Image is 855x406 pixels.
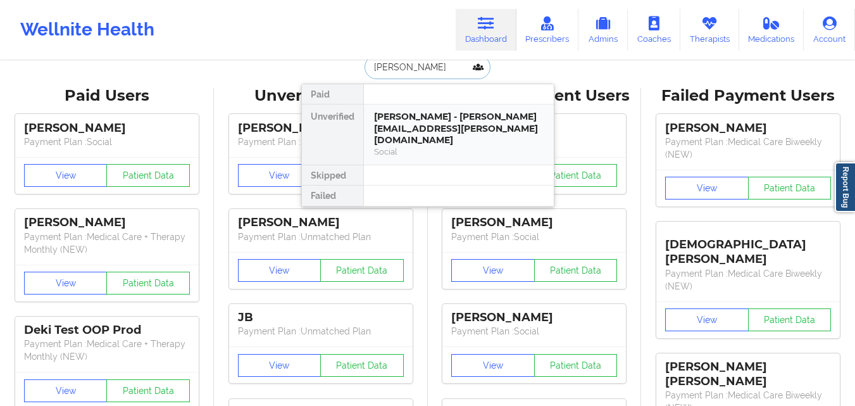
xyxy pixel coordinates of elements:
p: Payment Plan : Unmatched Plan [238,231,404,243]
button: Patient Data [748,177,832,200]
div: Deki Test OOP Prod [24,323,190,338]
div: [PERSON_NAME] [238,121,404,136]
button: View [24,379,108,402]
button: Patient Data [320,259,404,282]
div: Unverified Users [223,86,419,106]
button: Patient Data [106,164,190,187]
div: [PERSON_NAME] [451,215,617,230]
button: View [451,354,535,377]
p: Payment Plan : Medical Care Biweekly (NEW) [665,267,831,293]
button: Patient Data [106,272,190,295]
p: Payment Plan : Social [451,231,617,243]
div: Failed Payment Users [650,86,846,106]
p: Payment Plan : Unmatched Plan [238,325,404,338]
button: View [665,177,749,200]
button: View [238,259,321,282]
div: [PERSON_NAME] [24,121,190,136]
button: View [238,164,321,187]
div: [PERSON_NAME] [238,215,404,230]
div: [PERSON_NAME] [24,215,190,230]
button: Patient Data [106,379,190,402]
a: Account [804,9,855,51]
p: Payment Plan : Medical Care + Therapy Monthly (NEW) [24,338,190,363]
a: Medications [739,9,804,51]
div: Unverified [302,105,363,165]
button: Patient Data [748,308,832,331]
div: Skipped [302,165,363,186]
div: [PERSON_NAME] [451,310,617,325]
a: Report Bug [835,162,855,212]
div: [PERSON_NAME] [665,121,831,136]
p: Payment Plan : Medical Care Biweekly (NEW) [665,136,831,161]
p: Payment Plan : Medical Care + Therapy Monthly (NEW) [24,231,190,256]
button: View [24,164,108,187]
p: Payment Plan : Social [24,136,190,148]
button: View [24,272,108,295]
button: Patient Data [534,259,618,282]
div: Paid [302,84,363,105]
div: Social [374,146,544,157]
a: Admins [578,9,628,51]
button: View [238,354,321,377]
button: View [665,308,749,331]
button: Patient Data [534,354,618,377]
a: Coaches [628,9,680,51]
button: Patient Data [534,164,618,187]
p: Payment Plan : Social [451,325,617,338]
div: [DEMOGRAPHIC_DATA][PERSON_NAME] [665,228,831,267]
a: Therapists [680,9,739,51]
div: Paid Users [9,86,205,106]
div: [PERSON_NAME] - [PERSON_NAME][EMAIL_ADDRESS][PERSON_NAME][DOMAIN_NAME] [374,111,544,146]
button: View [451,259,535,282]
button: Patient Data [320,354,404,377]
a: Dashboard [456,9,516,51]
div: Failed [302,186,363,206]
p: Payment Plan : Unmatched Plan [238,136,404,148]
a: Prescribers [516,9,579,51]
div: JB [238,310,404,325]
div: [PERSON_NAME] [PERSON_NAME] [665,360,831,389]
